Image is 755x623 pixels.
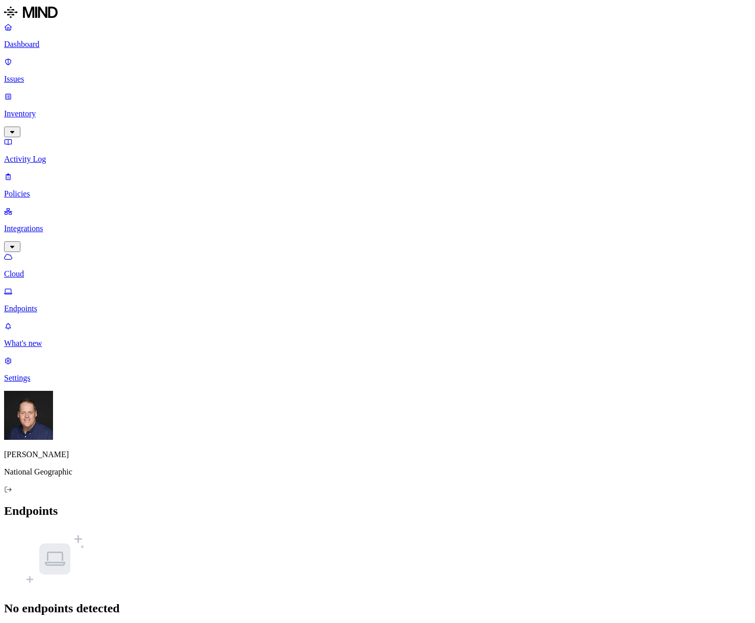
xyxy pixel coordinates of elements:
a: Integrations [4,207,751,251]
a: Policies [4,172,751,198]
p: Cloud [4,269,751,279]
a: Cloud [4,252,751,279]
a: MIND [4,4,751,22]
a: What's new [4,321,751,348]
p: Policies [4,189,751,198]
a: Settings [4,356,751,383]
p: Settings [4,373,751,383]
p: Endpoints [4,304,751,313]
p: Inventory [4,109,751,118]
a: Endpoints [4,287,751,313]
p: Integrations [4,224,751,233]
p: Activity Log [4,155,751,164]
img: endpoints-empty-state.svg [24,528,86,589]
img: Mark DeCarlo [4,391,53,440]
p: What's new [4,339,751,348]
a: Dashboard [4,22,751,49]
h1: No endpoints detected [4,602,751,615]
a: Activity Log [4,137,751,164]
h2: Endpoints [4,504,751,518]
img: MIND [4,4,58,20]
a: Issues [4,57,751,84]
p: National Geographic [4,467,751,477]
p: Issues [4,74,751,84]
a: Inventory [4,92,751,136]
p: Dashboard [4,40,751,49]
